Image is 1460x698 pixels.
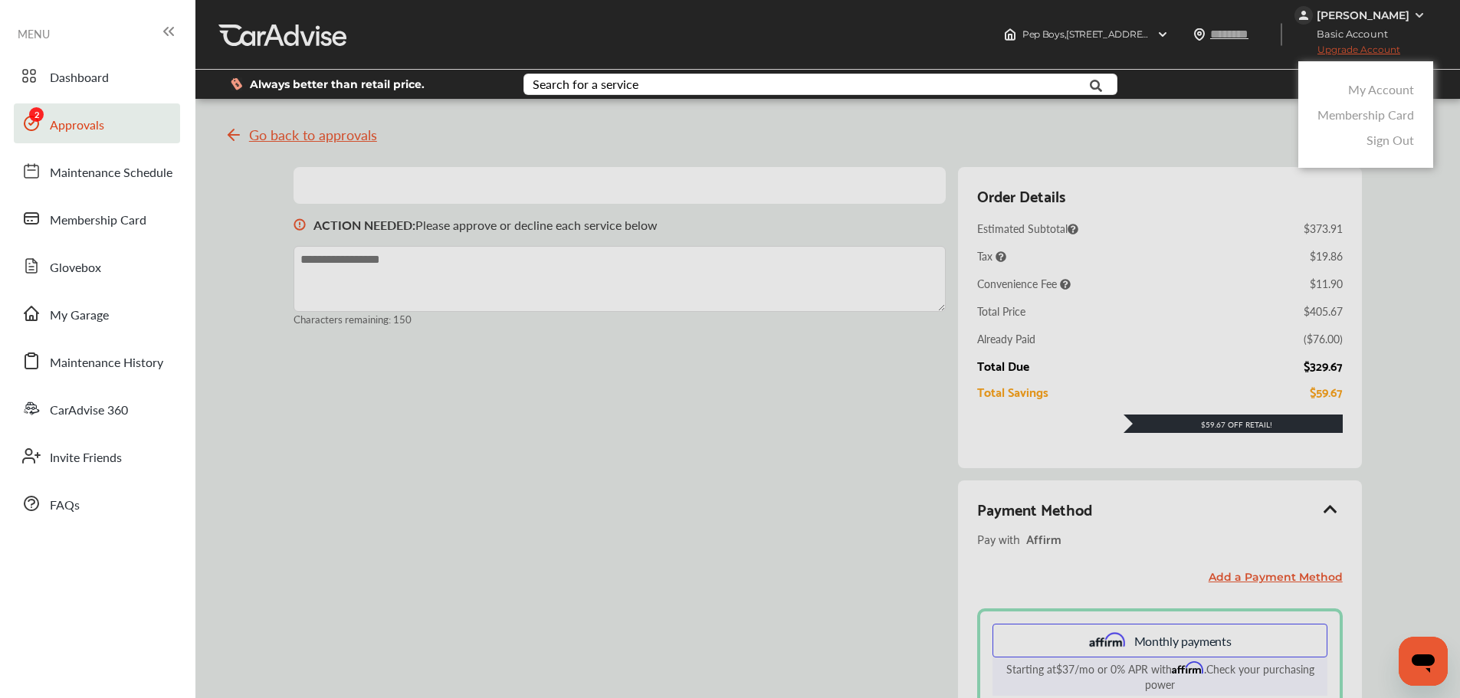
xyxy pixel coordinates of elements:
[50,496,80,516] span: FAQs
[533,78,638,90] div: Search for a service
[50,211,146,231] span: Membership Card
[14,246,180,286] a: Glovebox
[231,77,242,90] img: dollor_label_vector.a70140d1.svg
[250,79,425,90] span: Always better than retail price.
[18,28,50,40] span: MENU
[1348,80,1414,98] a: My Account
[14,341,180,381] a: Maintenance History
[14,56,180,96] a: Dashboard
[50,306,109,326] span: My Garage
[50,68,109,88] span: Dashboard
[14,151,180,191] a: Maintenance Schedule
[50,401,128,421] span: CarAdvise 360
[50,258,101,278] span: Glovebox
[50,353,163,373] span: Maintenance History
[1399,637,1448,686] iframe: Button to launch messaging window
[50,116,104,136] span: Approvals
[1317,106,1414,123] a: Membership Card
[14,388,180,428] a: CarAdvise 360
[14,293,180,333] a: My Garage
[14,436,180,476] a: Invite Friends
[50,448,122,468] span: Invite Friends
[50,163,172,183] span: Maintenance Schedule
[14,483,180,523] a: FAQs
[1366,131,1414,149] a: Sign Out
[14,103,180,143] a: Approvals
[14,198,180,238] a: Membership Card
